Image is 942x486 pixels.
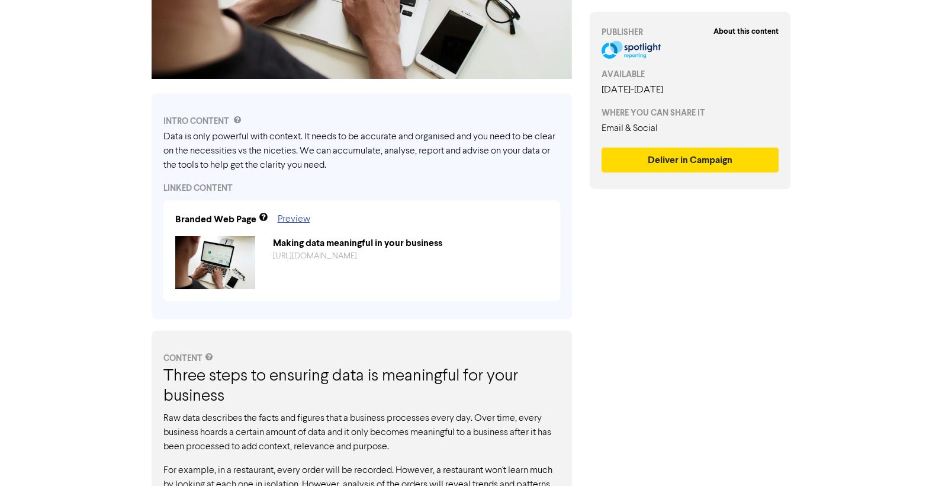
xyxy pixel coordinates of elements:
div: INTRO CONTENT [163,115,560,127]
button: Deliver in Campaign [602,148,779,172]
div: WHERE YOU CAN SHARE IT [602,107,779,119]
div: Branded Web Page [175,212,256,226]
div: [DATE] - [DATE] [602,83,779,97]
div: Making data meaningful in your business [264,236,557,250]
div: AVAILABLE [602,68,779,81]
a: [URL][DOMAIN_NAME] [273,252,357,260]
div: Email & Social [602,121,779,136]
strong: About this content [713,27,779,36]
div: CONTENT [163,352,560,364]
p: Raw data describes the facts and figures that a business processes every day. Over time, every bu... [163,411,560,454]
div: PUBLISHER [602,26,779,39]
h3: Three steps to ensuring data is meaningful for your business [163,367,560,407]
a: Preview [278,215,310,224]
div: Data is only powerful with context. It needs to be accurate and organised and you need to be clea... [163,130,560,172]
iframe: Chat Widget [883,429,942,486]
div: LINKED CONTENT [163,182,560,194]
div: https://public2.bomamarketing.com/cp/2VQhnCqUMK47XvmZfacLQs?sa=pB6FgFw [264,250,557,263]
